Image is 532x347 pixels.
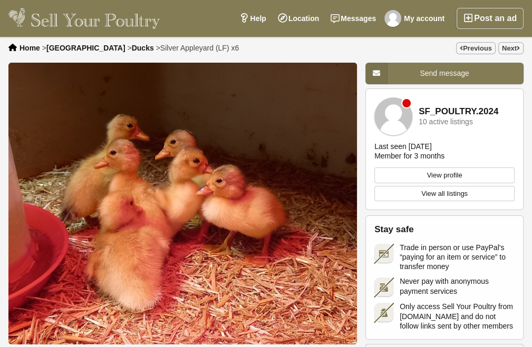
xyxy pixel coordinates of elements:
span: Silver Appleyard (LF) x6 [160,44,239,52]
li: > [156,44,239,52]
li: > [127,44,153,52]
span: Send message [420,69,469,77]
a: Next [498,42,524,54]
li: 1 / 1 [8,63,357,344]
div: 10 active listings [419,118,473,126]
span: Never pay with anonymous payment services [400,276,515,295]
a: Location [272,8,325,29]
li: > [42,44,125,52]
a: View all listings [374,186,515,202]
div: Last seen [DATE] [374,142,432,151]
div: Member for 3 months [374,151,444,161]
a: Ducks [132,44,154,52]
a: My account [382,8,450,29]
img: Sell Your Poultry [8,8,160,29]
h2: Stay safe [374,224,515,235]
a: Messages [325,8,382,29]
a: [GEOGRAPHIC_DATA] [46,44,125,52]
a: Previous [456,42,496,54]
a: Help [234,8,272,29]
img: SF_POULTRY.2024 [374,97,412,135]
a: View profile [374,167,515,183]
a: Post an ad [457,8,524,29]
a: Home [20,44,40,52]
a: SF_POULTRY.2024 [419,107,498,117]
span: Only access Sell Your Poultry from [DOMAIN_NAME] and do not follow links sent by other members [400,302,515,331]
a: Send message [365,63,524,84]
img: Deborah McIntosh [384,10,401,27]
img: Silver Appleyard (LF) x6 - 1/1 [8,63,357,344]
span: Trade in person or use PayPal's “paying for an item or service” to transfer money [400,243,515,272]
div: Member is offline [402,99,411,107]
